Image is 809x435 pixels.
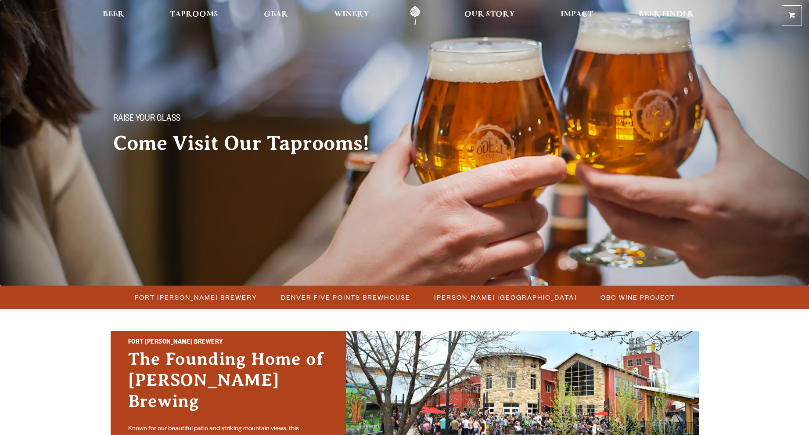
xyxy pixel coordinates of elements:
[555,6,599,25] a: Impact
[561,11,593,18] span: Impact
[434,291,577,304] span: [PERSON_NAME] [GEOGRAPHIC_DATA]
[97,6,130,25] a: Beer
[113,114,180,125] span: Raise your glass
[633,6,700,25] a: Beer Finder
[170,11,218,18] span: Taprooms
[639,11,694,18] span: Beer Finder
[276,291,415,304] a: Denver Five Points Brewhouse
[281,291,410,304] span: Denver Five Points Brewhouse
[264,11,288,18] span: Gear
[128,337,328,348] h2: Fort [PERSON_NAME] Brewery
[103,11,124,18] span: Beer
[164,6,224,25] a: Taprooms
[129,291,262,304] a: Fort [PERSON_NAME] Brewery
[258,6,294,25] a: Gear
[464,11,515,18] span: Our Story
[399,6,431,25] a: Odell Home
[334,11,369,18] span: Winery
[595,291,680,304] a: OBC Wine Project
[459,6,521,25] a: Our Story
[328,6,375,25] a: Winery
[429,291,581,304] a: [PERSON_NAME] [GEOGRAPHIC_DATA]
[135,291,257,304] span: Fort [PERSON_NAME] Brewery
[600,291,675,304] span: OBC Wine Project
[113,132,387,154] h2: Come Visit Our Taprooms!
[128,348,328,420] h3: The Founding Home of [PERSON_NAME] Brewing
